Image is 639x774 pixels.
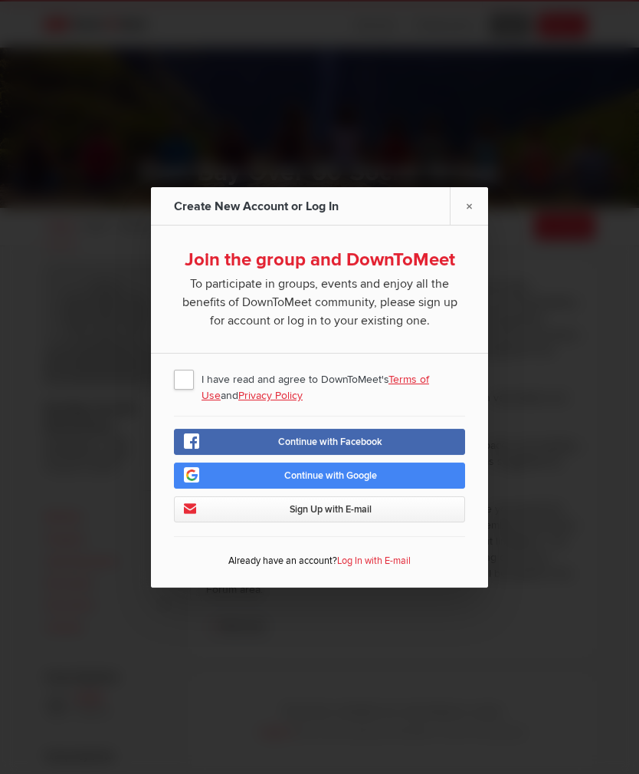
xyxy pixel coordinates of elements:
[450,187,488,225] a: ×
[290,503,372,515] span: Sign Up with E-mail
[238,389,303,402] a: Privacy Policy
[174,551,465,576] p: Already have an account?
[174,429,465,455] a: Continue with Facebook
[174,496,465,522] a: Sign Up with E-mail
[202,373,429,402] a: Terms of Use
[337,555,411,567] a: Log In with E-mail
[278,436,382,448] span: Continue with Facebook
[174,365,465,393] span: I have read and agree to DownToMeet's and
[174,463,465,489] a: Continue with Google
[284,469,377,482] span: Continue with Google
[174,272,465,330] span: To participate in groups, events and enjoy all the benefits of DownToMeet community, please sign ...
[174,187,342,226] div: Create New Account or Log In
[174,249,465,272] div: Join the group and DownToMeet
